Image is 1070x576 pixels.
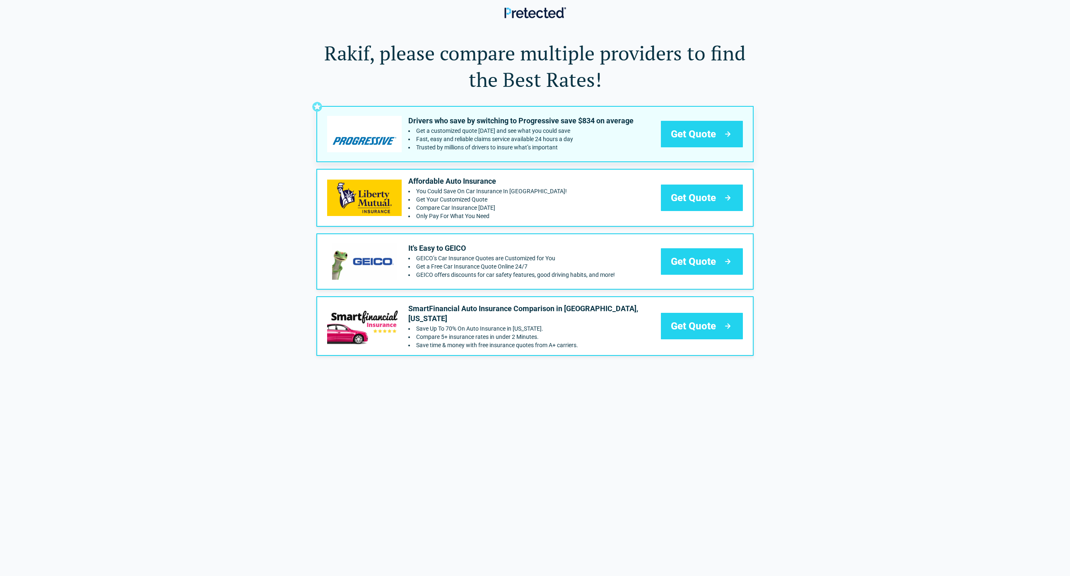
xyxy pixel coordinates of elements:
img: libertymutual's logo [327,180,402,216]
p: SmartFinancial Auto Insurance Comparison in [GEOGRAPHIC_DATA], [US_STATE] [408,304,654,324]
a: geico's logoIt's Easy to GEICOGEICO’s Car Insurance Quotes are Customized for YouGet a Free Car I... [316,233,754,290]
p: It's Easy to GEICO [408,243,615,253]
li: Fast, easy and reliable claims service available 24 hours a day [408,136,634,142]
li: Save Up To 70% On Auto Insurance in Virginia. [408,325,654,332]
a: smartfinancial's logoSmartFinancial Auto Insurance Comparison in [GEOGRAPHIC_DATA], [US_STATE]Sav... [316,296,754,356]
img: progressive's logo [327,116,402,152]
li: Compare 5+ insurance rates in under 2 Minutes. [408,334,654,340]
li: GEICO’s Car Insurance Quotes are Customized for You [408,255,615,262]
li: Compare Car Insurance Today [408,204,567,211]
a: progressive's logoDrivers who save by switching to Progressive save $834 on averageGet a customiz... [316,106,754,162]
span: Get Quote [671,255,716,268]
p: Affordable Auto Insurance [408,176,567,186]
a: libertymutual's logoAffordable Auto InsuranceYou Could Save On Car Insurance In [GEOGRAPHIC_DATA]... [316,169,754,227]
p: Drivers who save by switching to Progressive save $834 on average [408,116,634,126]
img: geico's logo [327,243,402,280]
li: Get a customized quote today and see what you could save [408,127,634,134]
li: Trusted by millions of drivers to insure what’s important [408,144,634,151]
h1: Rakif, please compare multiple providers to find the Best Rates! [316,40,754,93]
span: Get Quote [671,191,716,204]
li: Get Your Customized Quote [408,196,567,203]
li: Save time & money with free insurance quotes from A+ carriers. [408,342,654,348]
li: Only Pay For What You Need [408,213,567,219]
span: Get Quote [671,319,716,333]
li: You Could Save On Car Insurance In Alexandria! [408,188,567,194]
img: smartfinancial's logo [327,308,402,344]
li: Get a Free Car Insurance Quote Online 24/7 [408,263,615,270]
li: GEICO offers discounts for car safety features, good driving habits, and more! [408,271,615,278]
span: Get Quote [671,127,716,141]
